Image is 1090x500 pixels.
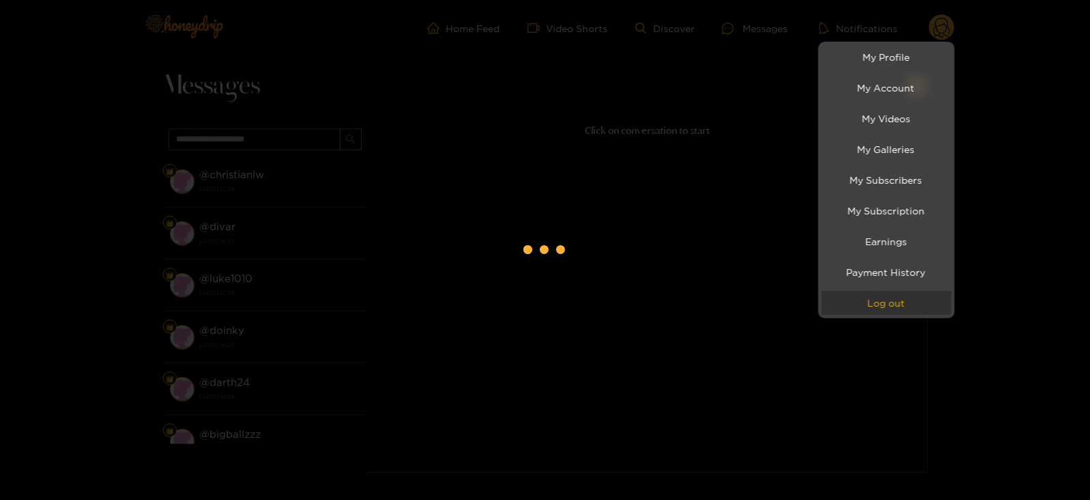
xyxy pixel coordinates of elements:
button: Log out [822,291,951,315]
a: My Subscribers [822,168,951,192]
a: My Subscription [822,199,951,223]
a: My Account [822,76,951,100]
a: Earnings [822,230,951,253]
a: My Galleries [822,137,951,161]
a: My Videos [822,107,951,130]
a: My Profile [822,45,951,69]
a: Payment History [822,260,951,284]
